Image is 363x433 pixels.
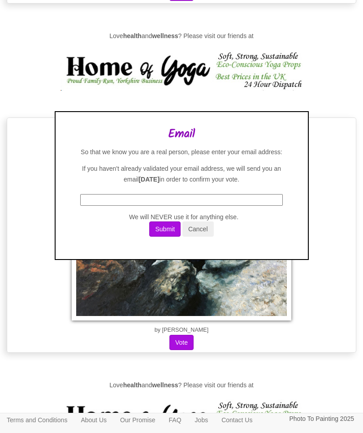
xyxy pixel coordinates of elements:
a: Jobs [188,413,215,427]
h3: "Deep Sea Diver" [9,122,354,130]
p: Photo To Painting 2025 [289,413,354,424]
a: FAQ [162,413,188,427]
a: Contact Us [215,413,259,427]
strong: health [123,381,142,389]
strong: health [123,32,142,39]
div: So that we know you are a real person, please enter your email address: [69,147,294,156]
div: for [PERSON_NAME] [7,117,356,353]
b: [DATE] [138,176,159,183]
p: If you haven't already validated your email address, we will send you an email in order to confir... [69,163,294,185]
h2: Email [69,128,294,141]
button: Cancel [182,221,214,237]
div: We will NEVER use it for anything else. [73,212,294,221]
p: by [PERSON_NAME] [9,325,354,335]
img: Home of Yoga [60,50,302,91]
strong: wellness [152,381,178,389]
p: Love and ? Please visit our friends at [11,30,352,42]
strong: wellness [152,32,178,39]
a: Our Promise [113,413,162,427]
button: Vote [169,335,194,350]
p: Love and ? Please visit our friends at [11,380,352,391]
button: Submit [149,221,181,237]
a: About Us [74,413,113,427]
